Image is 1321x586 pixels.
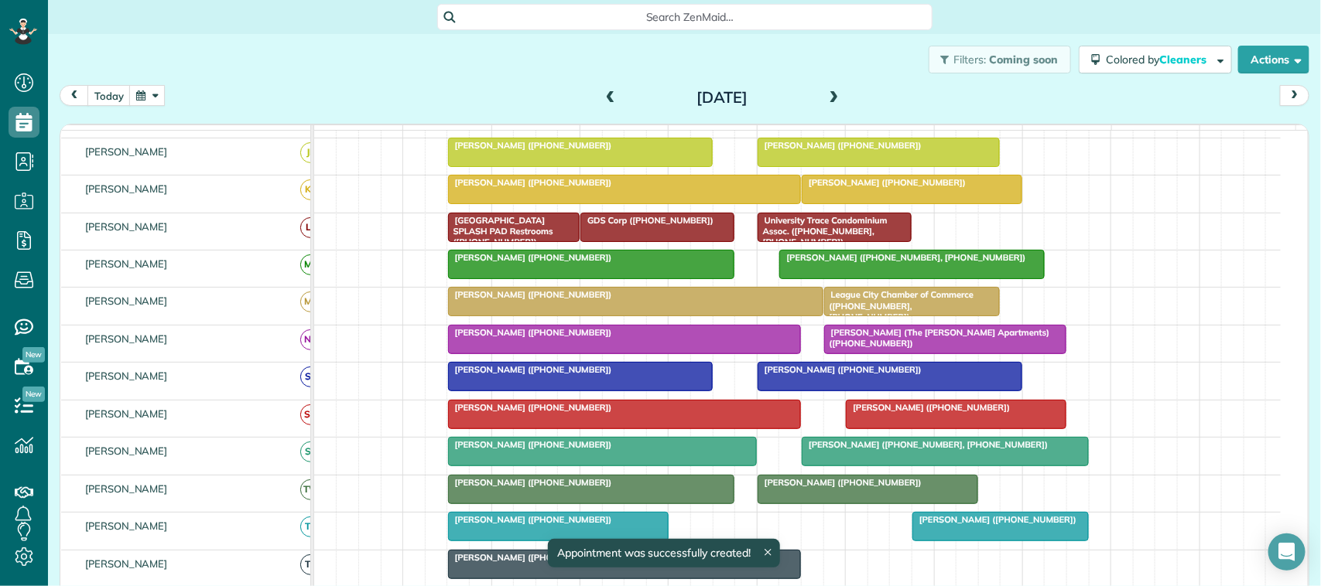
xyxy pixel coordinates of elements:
span: University Trace Condominium Assoc. ([PHONE_NUMBER], [PHONE_NUMBER]) [757,215,888,248]
span: [PERSON_NAME] [82,557,171,570]
span: TW [300,479,321,500]
span: 8am [403,128,432,141]
span: [PERSON_NAME] ([PHONE_NUMBER]) [447,439,613,450]
span: [PERSON_NAME] (The [PERSON_NAME] Apartments) ([PHONE_NUMBER]) [823,327,1050,349]
span: [PERSON_NAME] ([PHONE_NUMBER]) [447,514,613,525]
span: [PERSON_NAME] ([PHONE_NUMBER]) [447,402,613,413]
span: 4pm [1112,128,1139,141]
span: MB [300,291,321,312]
span: [PERSON_NAME] ([PHONE_NUMBER]) [801,177,967,188]
span: [PERSON_NAME] [82,370,171,382]
span: [PERSON_NAME] [82,145,171,158]
span: [PERSON_NAME] [82,257,171,270]
span: [PERSON_NAME] [82,182,171,195]
span: League City Chamber of Commerce ([PHONE_NUMBER], [PHONE_NUMBER]) [823,289,974,322]
div: Appointment was successfully created! [548,539,780,567]
span: TP [300,516,321,537]
span: KB [300,179,321,200]
span: [PERSON_NAME] [82,445,171,457]
button: Actions [1238,46,1309,73]
span: [PERSON_NAME] [82,295,171,307]
span: 9am [492,128,521,141]
span: [PERSON_NAME] [82,482,171,495]
span: [PERSON_NAME] [82,520,171,532]
span: SM [300,404,321,425]
span: SB [300,366,321,387]
button: next [1280,85,1309,106]
span: [PERSON_NAME] ([PHONE_NUMBER]) [447,140,613,151]
span: Cleaners [1159,53,1209,66]
span: [PERSON_NAME] [82,407,171,420]
span: NN [300,329,321,350]
span: [PERSON_NAME] ([PHONE_NUMBER]) [757,140,922,151]
span: 2pm [935,128,962,141]
span: New [22,387,45,402]
span: 1pm [846,128,873,141]
span: [PERSON_NAME] ([PHONE_NUMBER]) [447,552,613,563]
span: 7am [314,128,343,141]
span: New [22,347,45,363]
span: [PERSON_NAME] ([PHONE_NUMBER]) [757,364,922,375]
span: 10am [580,128,615,141]
span: SP [300,441,321,462]
span: MT [300,254,321,275]
span: 3pm [1023,128,1050,141]
span: 5pm [1200,128,1227,141]
span: [PERSON_NAME] ([PHONE_NUMBER], [PHONE_NUMBER]) [801,439,1049,450]
span: [PERSON_NAME] ([PHONE_NUMBER]) [447,327,613,338]
span: LF [300,217,321,238]
button: Colored byCleaners [1079,46,1232,73]
h2: [DATE] [625,89,819,106]
span: [PERSON_NAME] ([PHONE_NUMBER]) [757,477,922,488]
span: [PERSON_NAME] ([PHONE_NUMBER]) [447,252,613,263]
span: [PERSON_NAME] ([PHONE_NUMBER]) [912,514,1077,525]
span: [PERSON_NAME] ([PHONE_NUMBER]) [447,177,613,188]
span: GDS Corp ([PHONE_NUMBER]) [580,215,714,226]
span: TD [300,554,321,575]
span: [PERSON_NAME] ([PHONE_NUMBER]) [447,477,613,488]
button: prev [60,85,89,106]
span: [PERSON_NAME] ([PHONE_NUMBER]) [845,402,1011,413]
span: [PERSON_NAME] ([PHONE_NUMBER], [PHONE_NUMBER]) [779,252,1026,263]
span: JR [300,142,321,163]
span: Filters: [954,53,987,66]
span: [GEOGRAPHIC_DATA] SPLASH PAD Restrooms ([PHONE_NUMBER]) [447,215,553,248]
span: 12pm [758,128,791,141]
div: Open Intercom Messenger [1268,533,1306,571]
span: [PERSON_NAME] [82,332,171,345]
span: [PERSON_NAME] ([PHONE_NUMBER]) [447,364,613,375]
span: 11am [669,128,703,141]
span: [PERSON_NAME] [82,220,171,233]
span: Coming soon [989,53,1059,66]
span: Colored by [1106,53,1212,66]
button: today [87,85,131,106]
span: [PERSON_NAME] ([PHONE_NUMBER]) [447,289,613,300]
